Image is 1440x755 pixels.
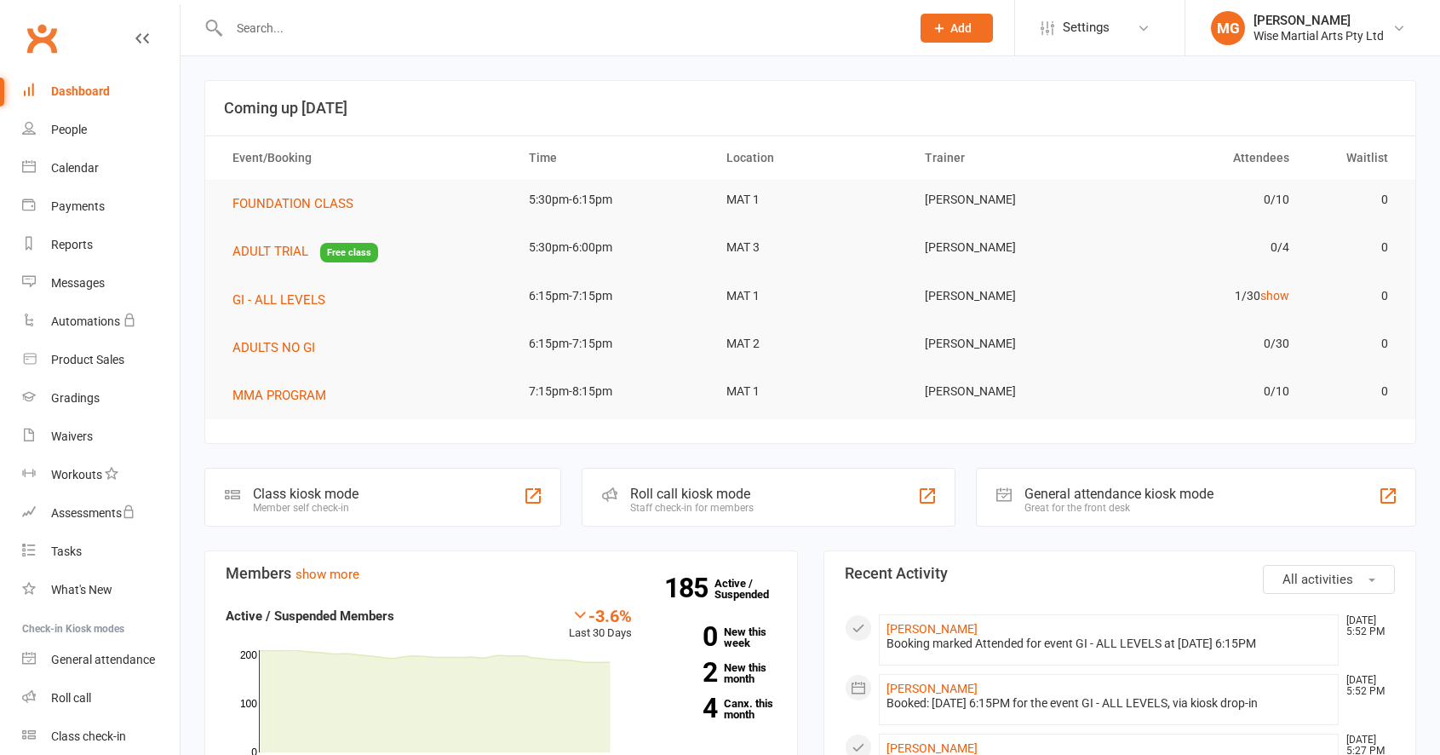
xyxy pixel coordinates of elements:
[22,379,180,418] a: Gradings
[22,571,180,609] a: What's New
[1211,11,1245,45] div: MG
[51,729,126,743] div: Class check-in
[22,341,180,379] a: Product Sales
[657,624,717,649] strong: 0
[51,583,112,597] div: What's New
[513,180,711,220] td: 5:30pm-6:15pm
[569,606,632,643] div: Last 30 Days
[886,622,978,636] a: [PERSON_NAME]
[232,193,365,214] button: FOUNDATION CLASS
[232,196,353,211] span: FOUNDATION CLASS
[1063,9,1110,47] span: Settings
[950,21,972,35] span: Add
[232,241,378,262] button: ADULT TRIALFree class
[51,238,93,251] div: Reports
[711,372,909,412] td: MAT 1
[1305,136,1403,180] th: Waitlist
[711,180,909,220] td: MAT 1
[1305,372,1403,412] td: 0
[909,180,1107,220] td: [PERSON_NAME]
[22,494,180,533] a: Assessments
[886,637,1332,651] div: Booking marked Attended for event GI - ALL LEVELS at [DATE] 6:15PM
[51,429,93,443] div: Waivers
[886,682,978,695] a: [PERSON_NAME]
[1338,615,1394,637] time: [DATE] 5:52 PM
[711,228,909,268] td: MAT 3
[22,679,180,718] a: Roll call
[1254,13,1384,28] div: [PERSON_NAME]
[226,608,394,624] strong: Active / Suspended Members
[657,626,776,648] a: 0New this week
[513,372,711,412] td: 7:15pm-8:15pm
[51,653,155,666] div: General attendance
[51,199,105,213] div: Payments
[909,136,1107,180] th: Trainer
[1024,502,1213,514] div: Great for the front desk
[1107,324,1305,364] td: 0/30
[22,418,180,456] a: Waivers
[513,136,711,180] th: Time
[1107,180,1305,220] td: 0/10
[1254,28,1384,43] div: Wise Martial Arts Pty Ltd
[921,14,993,43] button: Add
[1260,289,1289,303] a: show
[1107,372,1305,412] td: 0/10
[909,372,1107,412] td: [PERSON_NAME]
[51,314,120,328] div: Automations
[909,228,1107,268] td: [PERSON_NAME]
[513,228,711,268] td: 5:30pm-6:00pm
[1263,565,1395,594] button: All activities
[657,662,776,684] a: 2New this month
[630,486,754,502] div: Roll call kiosk mode
[664,575,714,601] strong: 185
[51,691,91,705] div: Roll call
[1305,276,1403,316] td: 0
[232,385,338,406] button: MMA PROGRAM
[22,111,180,149] a: People
[886,741,978,755] a: [PERSON_NAME]
[232,290,337,310] button: GI - ALL LEVELS
[253,486,359,502] div: Class kiosk mode
[886,696,1332,711] div: Booked: [DATE] 6:15PM for the event GI - ALL LEVELS, via kiosk drop-in
[226,565,777,582] h3: Members
[657,698,776,720] a: 4Canx. this month
[1282,572,1353,587] span: All activities
[711,324,909,364] td: MAT 2
[630,502,754,514] div: Staff check-in for members
[51,391,100,405] div: Gradings
[232,337,327,358] button: ADULTS NO GI
[909,324,1107,364] td: [PERSON_NAME]
[51,353,124,366] div: Product Sales
[295,567,359,582] a: show more
[253,502,359,514] div: Member self check-in
[711,276,909,316] td: MAT 1
[513,324,711,364] td: 6:15pm-7:15pm
[714,565,789,613] a: 185Active / Suspended
[51,468,102,481] div: Workouts
[22,303,180,341] a: Automations
[513,276,711,316] td: 6:15pm-7:15pm
[22,72,180,111] a: Dashboard
[22,149,180,187] a: Calendar
[224,100,1397,117] h3: Coming up [DATE]
[22,226,180,264] a: Reports
[51,276,105,290] div: Messages
[1107,276,1305,316] td: 1/30
[232,340,315,355] span: ADULTS NO GI
[51,123,87,136] div: People
[845,565,1396,582] h3: Recent Activity
[232,388,326,403] span: MMA PROGRAM
[909,276,1107,316] td: [PERSON_NAME]
[22,533,180,571] a: Tasks
[51,84,110,98] div: Dashboard
[1107,228,1305,268] td: 0/4
[51,506,135,520] div: Assessments
[51,161,99,175] div: Calendar
[217,136,513,180] th: Event/Booking
[1024,486,1213,502] div: General attendance kiosk mode
[569,606,632,625] div: -3.6%
[22,264,180,303] a: Messages
[22,456,180,494] a: Workouts
[51,545,82,558] div: Tasks
[22,187,180,226] a: Payments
